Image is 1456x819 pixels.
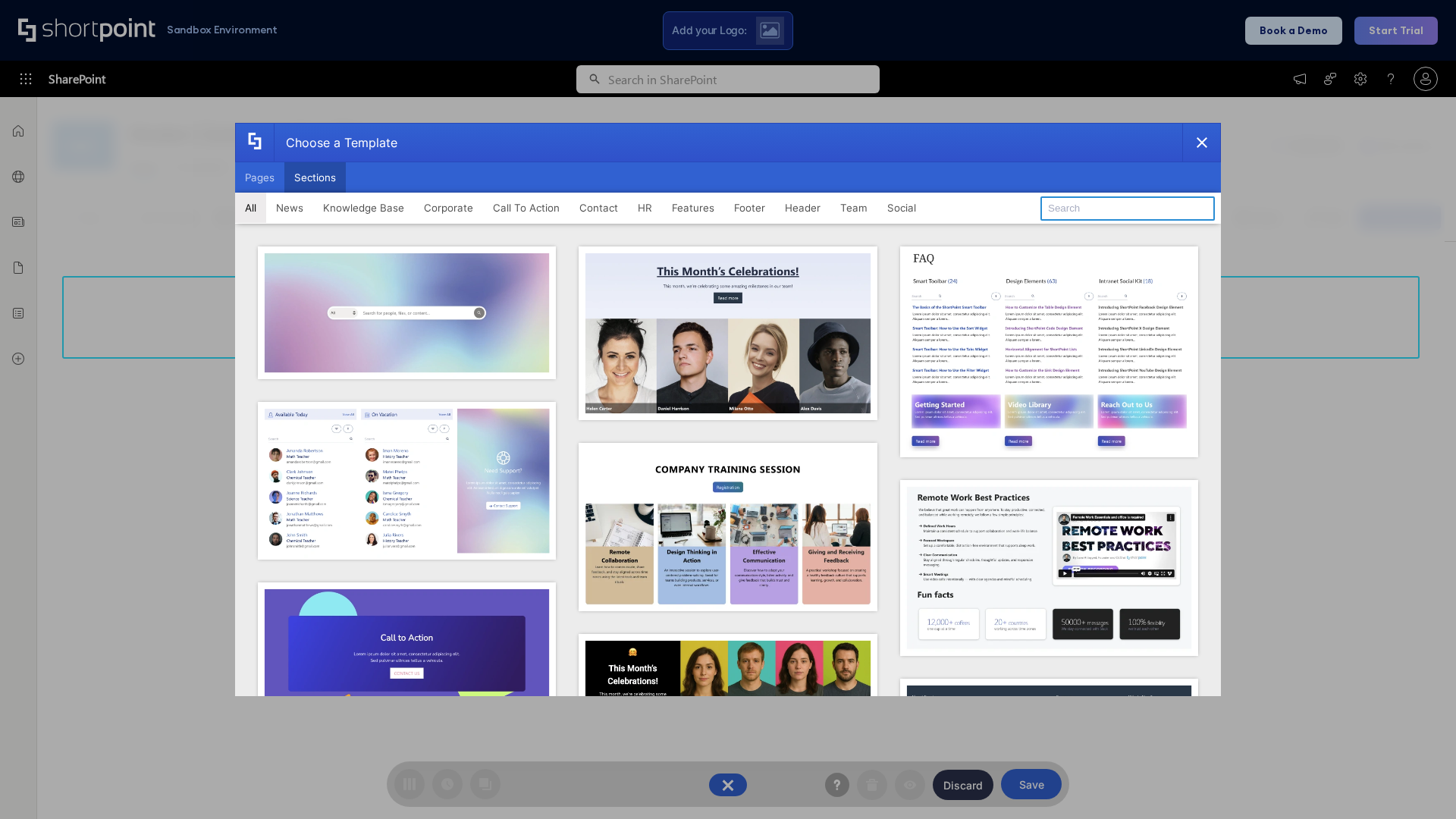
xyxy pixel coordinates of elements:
[266,193,313,223] button: News
[274,124,397,162] div: Choose a Template
[877,193,926,223] button: Social
[483,193,570,223] button: Call To Action
[284,162,346,193] button: Sections
[775,193,830,223] button: Header
[662,193,724,223] button: Features
[414,193,483,223] button: Corporate
[235,123,1221,696] div: template selector
[235,193,266,223] button: All
[235,162,284,193] button: Pages
[570,193,628,223] button: Contact
[1380,746,1456,819] iframe: Chat Widget
[724,193,775,223] button: Footer
[830,193,877,223] button: Team
[1040,196,1215,221] input: Search
[628,193,662,223] button: HR
[313,193,414,223] button: Knowledge Base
